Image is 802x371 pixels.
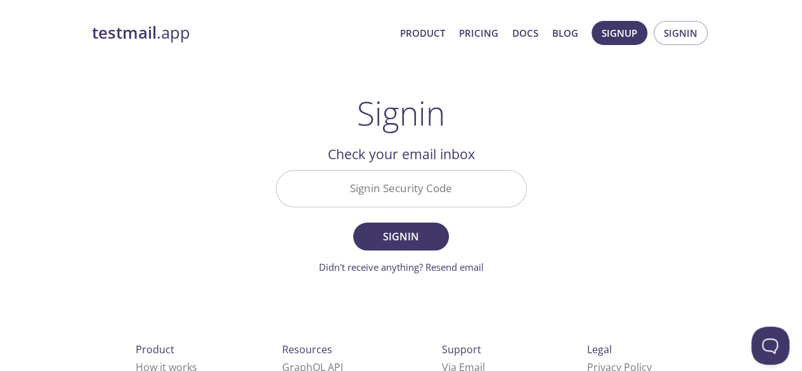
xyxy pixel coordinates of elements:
strong: testmail [92,22,157,44]
a: Product [400,25,445,41]
span: Signup [602,25,637,41]
span: Support [442,342,481,356]
h2: Check your email inbox [276,143,527,165]
span: Legal [587,342,612,356]
span: Signin [367,228,434,245]
a: Pricing [459,25,498,41]
h1: Signin [357,94,445,132]
a: Docs [512,25,538,41]
span: Resources [282,342,332,356]
a: Didn't receive anything? Resend email [319,261,484,273]
iframe: Help Scout Beacon - Open [751,327,789,365]
a: Blog [552,25,578,41]
span: Signin [664,25,697,41]
span: Product [136,342,174,356]
a: testmail.app [92,22,390,44]
button: Signup [592,21,647,45]
button: Signin [353,223,448,251]
button: Signin [654,21,708,45]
